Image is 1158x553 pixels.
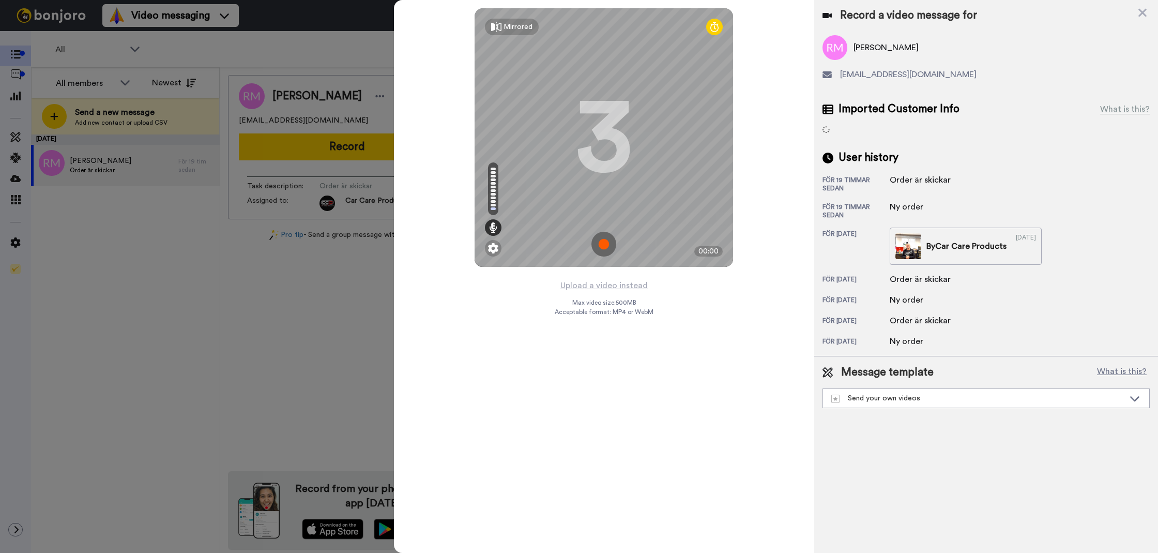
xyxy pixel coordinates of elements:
[890,228,1042,265] a: ByCar Care Products[DATE]
[822,275,890,286] div: för [DATE]
[822,317,890,327] div: för [DATE]
[831,395,840,403] img: demo-template.svg
[890,174,951,186] div: Order är skickar
[591,232,616,257] img: ic_record_start.svg
[694,246,723,257] div: 00:00
[557,279,651,292] button: Upload a video instead
[822,203,890,219] div: för 19 timmar sedan
[1094,365,1150,380] button: What is this?
[840,68,977,81] span: [EMAIL_ADDRESS][DOMAIN_NAME]
[831,393,1124,403] div: Send your own videos
[890,201,941,213] div: Ny order
[822,176,890,192] div: för 19 timmar sedan
[1016,233,1036,259] div: [DATE]
[572,298,636,307] span: Max video size: 500 MB
[926,240,1007,252] div: By Car Care Products
[1100,103,1150,115] div: What is this?
[555,308,653,316] span: Acceptable format: MP4 or WebM
[841,365,934,380] span: Message template
[890,315,951,327] div: Order är skickar
[822,296,890,306] div: för [DATE]
[839,101,959,117] span: Imported Customer Info
[822,230,890,265] div: för [DATE]
[895,233,921,259] img: ce5d9bd8-9e1b-48c8-8b5e-d53fe4e22cdd-thumb.jpg
[822,337,890,348] div: för [DATE]
[890,273,951,286] div: Order är skickar
[488,243,498,253] img: ic_gear.svg
[839,150,898,166] span: User history
[890,294,941,306] div: Ny order
[575,99,632,176] div: 3
[890,335,941,348] div: Ny order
